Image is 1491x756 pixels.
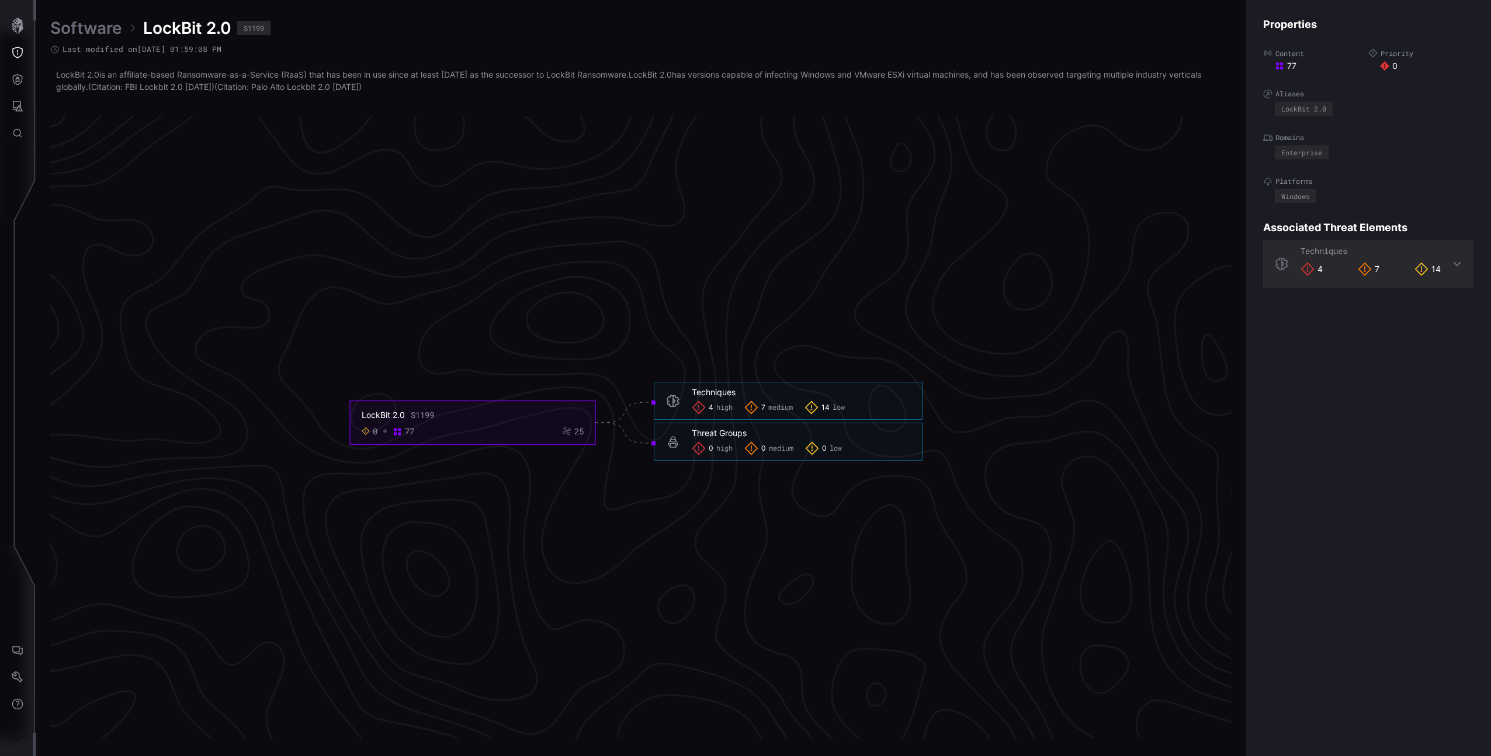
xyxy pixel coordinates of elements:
span: high [716,403,733,413]
label: Domains [1263,133,1473,142]
p: is an affiliate-based Ransomware-as-a-Service (RaaS) that has been in use since at least [DATE] a... [56,68,1226,93]
div: 0 [1380,61,1473,71]
div: S1199 [411,410,434,420]
span: 0 [761,444,766,454]
div: Enterprise [1281,149,1322,156]
time: [DATE] 01:59:08 PM [137,44,221,54]
span: high [716,444,733,454]
a: LockBit 2.0 [56,69,99,79]
label: Content [1263,48,1368,58]
div: Techniques [692,387,736,398]
div: LockBit 2.0 [1281,105,1326,112]
span: medium [769,444,793,454]
div: 4 [1301,262,1323,276]
h4: Associated Threat Elements [1263,221,1473,234]
span: medium [768,403,793,413]
span: 4 [709,403,713,413]
a: LockBit 2.0 [629,69,672,79]
div: 14 [1414,262,1441,276]
label: Aliases [1263,89,1473,99]
div: 25 [574,426,584,437]
span: 7 [761,403,765,413]
span: Techniques [1301,245,1347,256]
span: low [833,403,845,413]
a: Software [50,18,122,39]
div: LockBit 2.0 [362,410,405,420]
label: Priority [1368,48,1473,58]
span: 14 [821,403,830,413]
div: 0 [373,426,377,437]
span: low [830,444,842,454]
span: LockBit 2.0 [143,18,231,39]
div: S1199 [244,25,264,32]
span: 0 [709,444,713,454]
div: Threat Groups [692,428,747,438]
div: Windows [1281,193,1310,200]
div: 7 [1358,262,1379,276]
div: 77 [1275,61,1368,71]
span: Last modified on [63,44,221,54]
span: 0 [822,444,827,454]
div: 77 [405,426,414,437]
label: Platforms [1263,177,1473,186]
h4: Properties [1263,18,1473,31]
